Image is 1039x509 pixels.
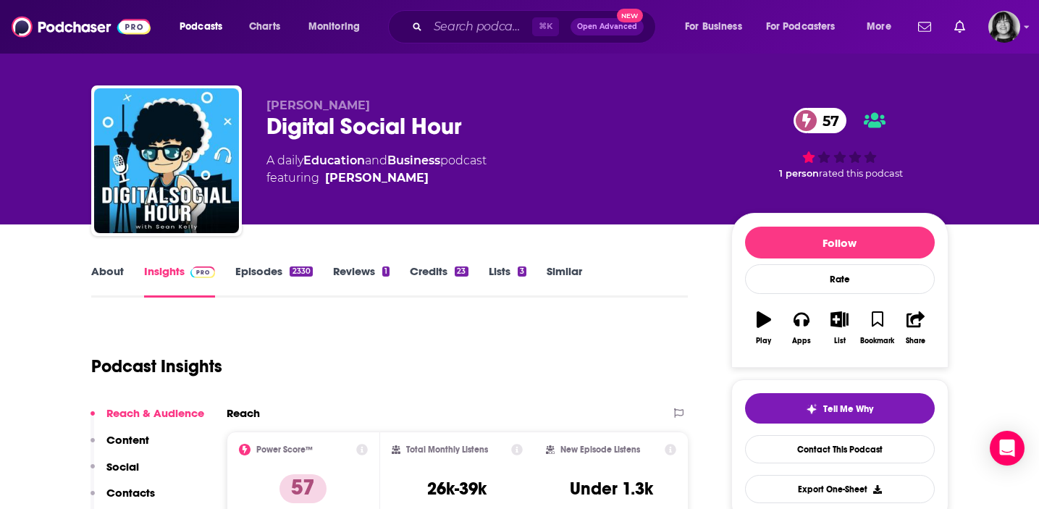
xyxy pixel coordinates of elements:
[106,486,155,500] p: Contacts
[794,108,846,133] a: 57
[896,302,934,354] button: Share
[333,264,390,298] a: Reviews1
[227,406,260,420] h2: Reach
[745,302,783,354] button: Play
[745,227,935,258] button: Follow
[570,478,653,500] h3: Under 1.3k
[279,474,327,503] p: 57
[547,264,582,298] a: Similar
[756,337,771,345] div: Play
[675,15,760,38] button: open menu
[91,433,149,460] button: Content
[766,17,836,37] span: For Podcasters
[91,356,222,377] h1: Podcast Insights
[617,9,643,22] span: New
[808,108,846,133] span: 57
[298,15,379,38] button: open menu
[106,406,204,420] p: Reach & Audience
[912,14,937,39] a: Show notifications dropdown
[106,460,139,474] p: Social
[308,17,360,37] span: Monitoring
[410,264,468,298] a: Credits23
[290,266,312,277] div: 2330
[745,393,935,424] button: tell me why sparkleTell Me Why
[406,445,488,455] h2: Total Monthly Listens
[783,302,820,354] button: Apps
[455,266,468,277] div: 23
[860,337,894,345] div: Bookmark
[428,15,532,38] input: Search podcasts, credits, & more...
[91,406,204,433] button: Reach & Audience
[427,478,487,500] h3: 26k-39k
[745,264,935,294] div: Rate
[382,266,390,277] div: 1
[806,403,817,415] img: tell me why sparkle
[256,445,313,455] h2: Power Score™
[867,17,891,37] span: More
[266,169,487,187] span: featuring
[819,168,903,179] span: rated this podcast
[532,17,559,36] span: ⌘ K
[731,98,948,188] div: 57 1 personrated this podcast
[990,431,1025,466] div: Open Intercom Messenger
[402,10,670,43] div: Search podcasts, credits, & more...
[577,23,637,30] span: Open Advanced
[144,264,216,298] a: InsightsPodchaser Pro
[571,18,644,35] button: Open AdvancedNew
[387,153,440,167] a: Business
[94,88,239,233] img: Digital Social Hour
[792,337,811,345] div: Apps
[988,11,1020,43] span: Logged in as parkdalepublicity1
[820,302,858,354] button: List
[745,435,935,463] a: Contact This Podcast
[12,13,151,41] img: Podchaser - Follow, Share and Rate Podcasts
[779,168,819,179] span: 1 person
[235,264,312,298] a: Episodes2330
[823,403,873,415] span: Tell Me Why
[303,153,365,167] a: Education
[757,15,857,38] button: open menu
[266,152,487,187] div: A daily podcast
[685,17,742,37] span: For Business
[240,15,289,38] a: Charts
[325,169,429,187] a: Sean Kelly
[169,15,241,38] button: open menu
[249,17,280,37] span: Charts
[906,337,925,345] div: Share
[91,264,124,298] a: About
[518,266,526,277] div: 3
[857,15,909,38] button: open menu
[180,17,222,37] span: Podcasts
[859,302,896,354] button: Bookmark
[988,11,1020,43] button: Show profile menu
[365,153,387,167] span: and
[834,337,846,345] div: List
[106,433,149,447] p: Content
[988,11,1020,43] img: User Profile
[91,460,139,487] button: Social
[489,264,526,298] a: Lists3
[560,445,640,455] h2: New Episode Listens
[745,475,935,503] button: Export One-Sheet
[266,98,370,112] span: [PERSON_NAME]
[190,266,216,278] img: Podchaser Pro
[948,14,971,39] a: Show notifications dropdown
